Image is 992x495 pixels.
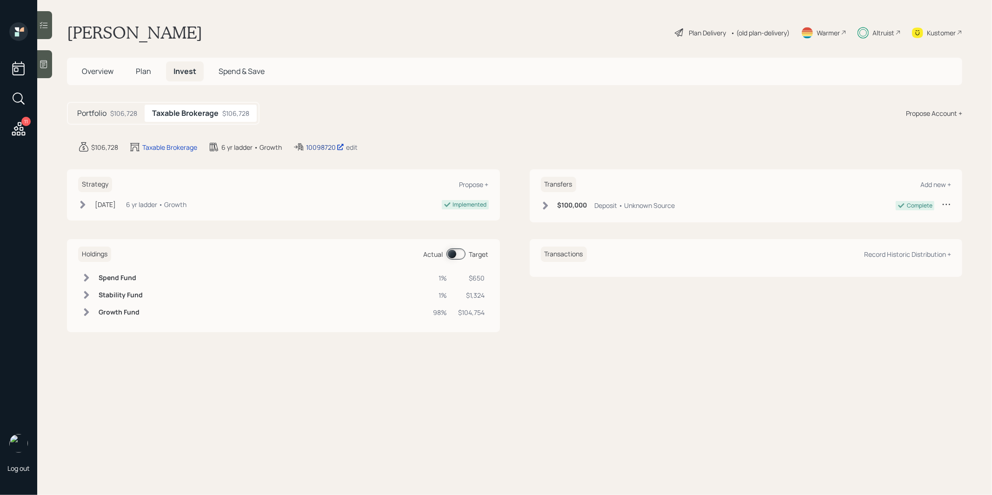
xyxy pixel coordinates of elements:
[306,142,344,152] div: 10098720
[872,28,894,38] div: Altruist
[78,177,112,192] h6: Strategy
[469,249,489,259] div: Target
[433,273,447,283] div: 1%
[219,66,265,76] span: Spend & Save
[152,109,219,118] h5: Taxable Brokerage
[459,273,485,283] div: $650
[558,201,587,209] h6: $100,000
[91,142,118,152] div: $106,728
[82,66,113,76] span: Overview
[817,28,840,38] div: Warmer
[927,28,956,38] div: Kustomer
[433,308,447,317] div: 98%
[67,22,202,43] h1: [PERSON_NAME]
[453,201,487,209] div: Implemented
[7,464,30,473] div: Log out
[99,308,143,316] h6: Growth Fund
[21,117,31,126] div: 11
[731,28,790,38] div: • (old plan-delivery)
[424,249,443,259] div: Actual
[346,143,358,152] div: edit
[136,66,151,76] span: Plan
[595,201,675,210] div: Deposit • Unknown Source
[541,177,576,192] h6: Transfers
[920,180,951,189] div: Add new +
[689,28,726,38] div: Plan Delivery
[173,66,196,76] span: Invest
[142,142,197,152] div: Taxable Brokerage
[221,142,282,152] div: 6 yr ladder • Growth
[907,201,932,210] div: Complete
[864,250,951,259] div: Record Historic Distribution +
[433,290,447,300] div: 1%
[222,108,249,118] div: $106,728
[77,109,107,118] h5: Portfolio
[95,200,116,209] div: [DATE]
[110,108,137,118] div: $106,728
[541,247,587,262] h6: Transactions
[9,434,28,453] img: treva-nostdahl-headshot.png
[459,290,485,300] div: $1,324
[459,308,485,317] div: $104,754
[126,200,186,209] div: 6 yr ladder • Growth
[78,247,111,262] h6: Holdings
[459,180,489,189] div: Propose +
[99,274,143,282] h6: Spend Fund
[906,108,962,118] div: Propose Account +
[99,291,143,299] h6: Stability Fund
